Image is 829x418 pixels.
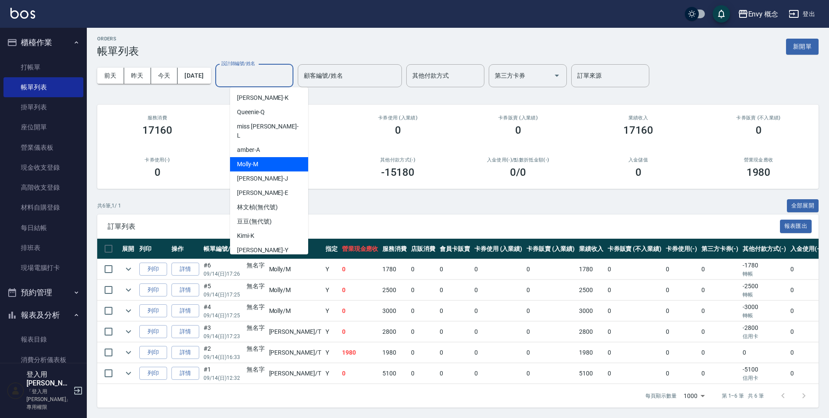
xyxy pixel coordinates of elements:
td: 0 [340,322,381,342]
td: 0 [409,259,438,280]
a: 高階收支登錄 [3,178,83,197]
td: 1980 [340,342,381,363]
td: 3000 [577,301,605,321]
td: 0 [472,363,525,384]
a: 報表匯出 [780,222,812,230]
p: 轉帳 [743,312,786,319]
button: Envy 概念 [734,5,782,23]
td: Molly /M [267,301,323,321]
p: 09/14 (日) 17:25 [204,312,242,319]
a: 帳單列表 [3,77,83,97]
div: 無名字 [247,303,265,312]
a: 營業儀表板 [3,138,83,158]
div: 無名字 [247,344,265,353]
button: 列印 [139,283,167,297]
h5: 登入用[PERSON_NAME] [26,370,71,388]
h3: 17160 [623,124,654,136]
td: -2500 [740,280,788,300]
button: 列印 [139,346,167,359]
h3: 0 [395,124,401,136]
td: #4 [201,301,244,321]
span: [PERSON_NAME] -J [237,174,288,183]
th: 卡券販賣 (入業績) [524,239,577,259]
button: expand row [122,304,135,317]
td: Molly /M [267,280,323,300]
button: 報表匯出 [780,220,812,233]
td: 0 [438,280,472,300]
a: 消費分析儀表板 [3,350,83,370]
h3: 0 [756,124,762,136]
td: 0 [664,342,699,363]
p: 轉帳 [743,270,786,278]
td: 2800 [380,322,409,342]
div: 無名字 [247,261,265,270]
td: Y [323,301,340,321]
a: 詳情 [171,346,199,359]
th: 服務消費 [380,239,409,259]
a: 現金收支登錄 [3,158,83,178]
td: 0 [472,342,525,363]
img: Logo [10,8,35,19]
a: 打帳單 [3,57,83,77]
button: expand row [122,283,135,296]
td: 0 [524,280,577,300]
td: 0 [340,280,381,300]
h3: 服務消費 [108,115,207,121]
button: [DATE] [178,68,211,84]
td: 0 [524,363,577,384]
td: 0 [664,363,699,384]
td: Y [323,342,340,363]
td: -2800 [740,322,788,342]
th: 列印 [137,239,169,259]
span: Kimi -K [237,231,254,240]
a: 詳情 [171,283,199,297]
p: 09/14 (日) 17:25 [204,291,242,299]
span: Queenie -Q [237,108,265,117]
td: #1 [201,363,244,384]
h2: 入金儲值 [589,157,688,163]
span: [PERSON_NAME] -E [237,188,288,197]
h2: 其他付款方式(-) [348,157,447,163]
span: miss [PERSON_NAME] -L [237,122,301,140]
td: 1980 [577,342,605,363]
td: 0 [472,280,525,300]
td: #2 [201,342,244,363]
td: 0 [438,322,472,342]
button: save [713,5,730,23]
td: 0 [605,301,664,321]
p: 第 1–6 筆 共 6 筆 [722,392,764,400]
button: 前天 [97,68,124,84]
h2: 卡券使用 (入業績) [348,115,447,121]
td: 0 [472,259,525,280]
td: 0 [605,342,664,363]
td: 0 [699,259,741,280]
td: 5100 [577,363,605,384]
a: 現場電腦打卡 [3,258,83,278]
th: 卡券使用 (入業績) [472,239,525,259]
span: [PERSON_NAME] -K [237,93,289,102]
a: 新開單 [786,42,819,50]
td: 0 [664,280,699,300]
td: 0 [409,280,438,300]
h2: ORDERS [97,36,139,42]
td: 0 [788,322,824,342]
th: 展開 [120,239,137,259]
p: 09/14 (日) 12:32 [204,374,242,382]
td: Y [323,322,340,342]
th: 操作 [169,239,201,259]
td: 0 [664,301,699,321]
a: 材料自購登錄 [3,197,83,217]
td: 3000 [380,301,409,321]
td: [PERSON_NAME] /T [267,342,323,363]
button: 新開單 [786,39,819,55]
a: 掛單列表 [3,97,83,117]
td: #5 [201,280,244,300]
button: expand row [122,263,135,276]
th: 業績收入 [577,239,605,259]
button: expand row [122,325,135,338]
p: 轉帳 [743,291,786,299]
td: -3000 [740,301,788,321]
td: 0 [438,259,472,280]
h2: 卡券使用(-) [108,157,207,163]
td: 0 [524,301,577,321]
